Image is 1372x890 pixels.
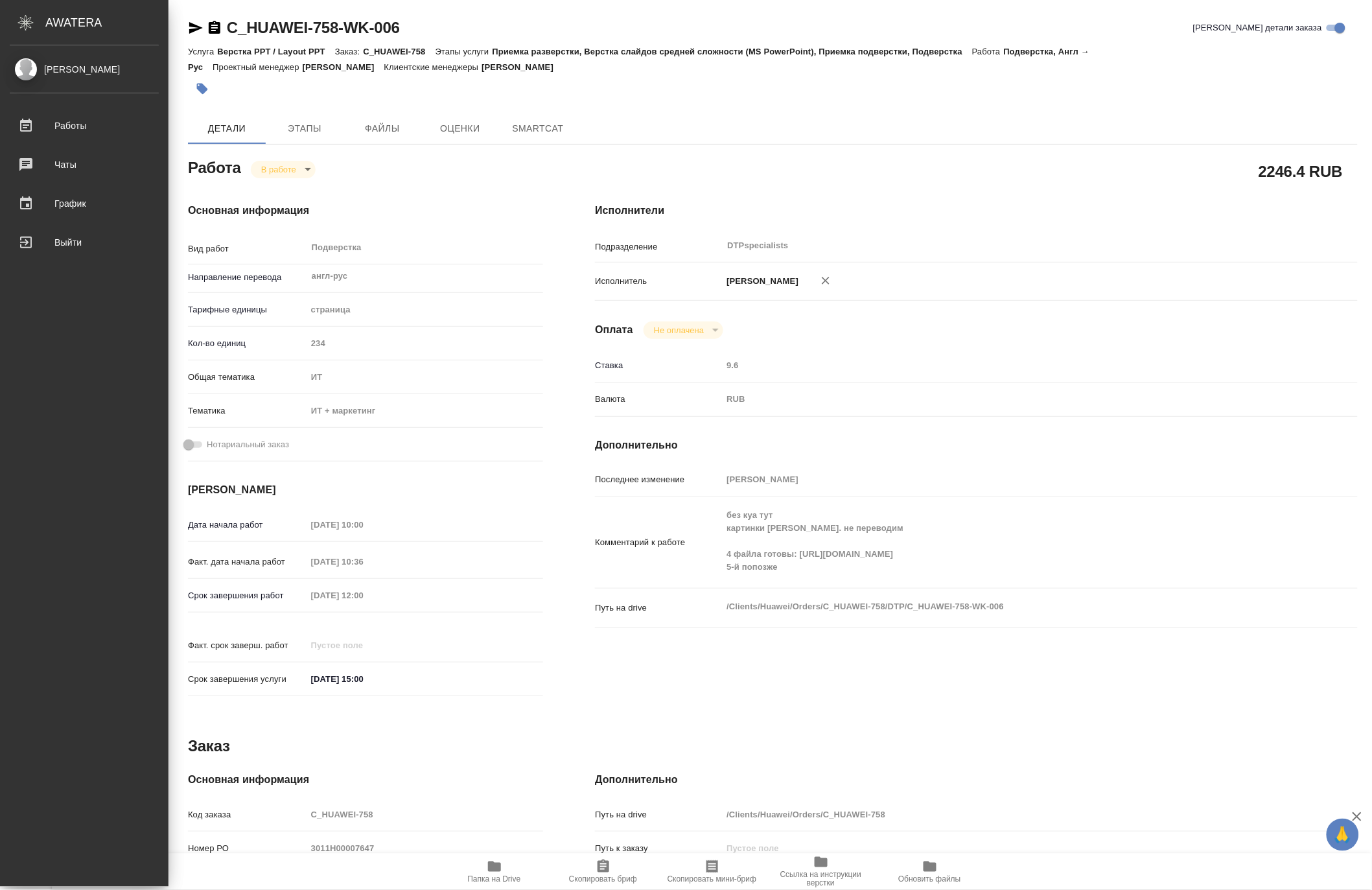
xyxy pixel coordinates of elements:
[10,116,159,135] div: Работы
[595,602,722,615] p: Путь на drive
[811,266,840,295] button: Удалить исполнителя
[196,121,258,137] span: Детали
[188,404,307,417] p: Тематика
[207,438,289,451] span: Нотариальный заказ
[251,161,316,178] div: В работе
[1327,819,1359,851] button: 🙏
[3,226,165,259] a: Выйти
[213,62,302,72] p: Проектный менеджер
[722,356,1294,375] input: Пустое поле
[429,121,491,137] span: Оценки
[468,874,521,884] span: Папка на Drive
[595,438,1358,453] h4: Дополнительно
[595,842,722,855] p: Путь к заказу
[188,772,543,788] h4: Основная информация
[188,371,307,384] p: Общая тематика
[188,736,230,756] h2: Заказ
[1259,160,1343,182] h2: 2246.4 RUB
[188,842,307,855] p: Номер РО
[595,359,722,372] p: Ставка
[440,854,549,890] button: Папка на Drive
[1193,21,1322,34] span: [PERSON_NAME] детали заказа
[188,242,307,255] p: Вид работ
[482,62,563,72] p: [PERSON_NAME]
[767,854,876,890] button: Ссылка на инструкции верстки
[335,47,363,56] p: Заказ:
[188,303,307,316] p: Тарифные единицы
[307,299,544,321] div: страница
[303,62,384,72] p: [PERSON_NAME]
[307,805,544,824] input: Пустое поле
[10,155,159,174] div: Чаты
[3,187,165,220] a: График
[898,874,961,884] span: Обновить файлы
[217,47,334,56] p: Верстка PPT / Layout PPT
[644,322,723,339] div: В работе
[188,808,307,821] p: Код заказа
[972,47,1004,56] p: Работа
[188,20,203,36] button: Скопировать ссылку для ЯМессенджера
[722,805,1294,824] input: Пустое поле
[10,62,159,76] div: [PERSON_NAME]
[188,589,307,602] p: Срок завершения работ
[351,121,413,137] span: Файлы
[188,337,307,350] p: Кол-во единиц
[722,275,798,288] p: [PERSON_NAME]
[188,482,543,498] h4: [PERSON_NAME]
[207,20,222,36] button: Скопировать ссылку
[668,874,756,884] span: Скопировать мини-бриф
[3,148,165,181] a: Чаты
[650,325,708,336] button: Не оплачена
[307,552,420,571] input: Пустое поле
[307,636,420,655] input: Пустое поле
[595,240,722,253] p: Подразделение
[188,673,307,686] p: Срок завершения услуги
[188,47,217,56] p: Услуга
[722,504,1294,578] textarea: без куа тут картинки [PERSON_NAME]. не переводим 4 файла готовы: [URL][DOMAIN_NAME] 5-й попозже
[307,839,544,858] input: Пустое поле
[658,854,767,890] button: Скопировать мини-бриф
[549,854,658,890] button: Скопировать бриф
[45,10,169,36] div: AWATERA
[363,47,435,56] p: C_HUAWEI-758
[774,870,868,888] span: Ссылка на инструкции верстки
[507,121,569,137] span: SmartCat
[595,275,722,288] p: Исполнитель
[569,874,637,884] span: Скопировать бриф
[595,536,722,549] p: Комментарий к работе
[188,519,307,532] p: Дата начала работ
[595,322,633,338] h4: Оплата
[722,596,1294,618] textarea: /Clients/Huawei/Orders/C_HUAWEI-758/DTP/C_HUAWEI-758-WK-006
[227,19,400,36] a: C_HUAWEI-758-WK-006
[595,808,722,821] p: Путь на drive
[188,271,307,284] p: Направление перевода
[257,164,300,175] button: В работе
[307,334,544,353] input: Пустое поле
[436,47,493,56] p: Этапы услуги
[307,400,544,422] div: ИТ + маркетинг
[595,393,722,406] p: Валюта
[188,556,307,568] p: Факт. дата начала работ
[188,639,307,652] p: Факт. срок заверш. работ
[307,515,420,534] input: Пустое поле
[722,839,1294,858] input: Пустое поле
[188,155,241,178] h2: Работа
[3,110,165,142] a: Работы
[273,121,336,137] span: Этапы
[595,772,1358,788] h4: Дополнительно
[492,47,972,56] p: Приемка разверстки, Верстка слайдов средней сложности (MS PowerPoint), Приемка подверстки, Подвер...
[188,75,216,103] button: Добавить тэг
[384,62,482,72] p: Клиентские менеджеры
[595,203,1358,218] h4: Исполнители
[722,470,1294,489] input: Пустое поле
[595,473,722,486] p: Последнее изменение
[307,366,544,388] div: ИТ
[307,670,420,688] input: ✎ Введи что-нибудь
[876,854,984,890] button: Обновить файлы
[1332,821,1354,849] span: 🙏
[10,233,159,252] div: Выйти
[188,203,543,218] h4: Основная информация
[307,586,420,605] input: Пустое поле
[722,388,1294,410] div: RUB
[10,194,159,213] div: График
